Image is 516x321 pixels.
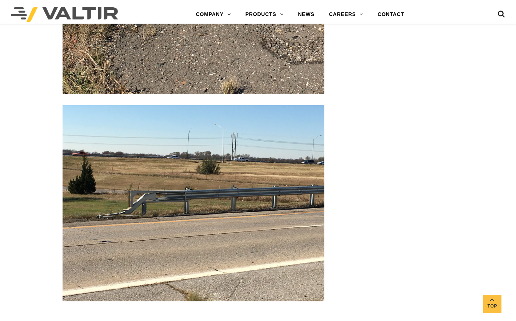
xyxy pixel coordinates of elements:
[483,295,501,313] a: Top
[483,302,501,310] span: Top
[11,7,118,22] img: Valtir
[238,7,291,22] a: PRODUCTS
[291,7,321,22] a: NEWS
[322,7,371,22] a: CAREERS
[189,7,238,22] a: COMPANY
[371,7,412,22] a: CONTACT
